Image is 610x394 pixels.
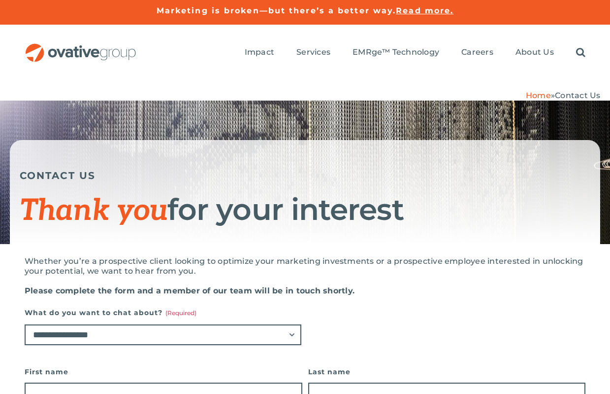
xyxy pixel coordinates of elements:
span: Impact [245,47,274,57]
a: About Us [515,47,554,58]
h1: for your interest [20,194,590,227]
span: (Required) [165,309,196,317]
span: About Us [515,47,554,57]
span: Thank you [20,193,167,229]
a: Careers [461,47,493,58]
a: Search [576,47,585,58]
strong: Please complete the form and a member of our team will be in touch shortly. [25,286,354,295]
a: Marketing is broken—but there’s a better way. [157,6,396,15]
span: EMRge™ Technology [353,47,439,57]
a: Impact [245,47,274,58]
span: Contact Us [555,91,600,100]
p: Whether you’re a prospective client looking to optimize your marketing investments or a prospecti... [25,256,585,276]
a: OG_Full_horizontal_RGB [25,42,137,52]
label: Last name [308,365,586,379]
nav: Menu [245,37,585,69]
span: Services [296,47,330,57]
a: EMRge™ Technology [353,47,439,58]
span: » [526,91,601,100]
span: Careers [461,47,493,57]
a: Services [296,47,330,58]
a: Read more. [396,6,453,15]
label: First name [25,365,302,379]
h5: CONTACT US [20,170,590,181]
label: What do you want to chat about? [25,306,301,320]
a: Home [526,91,551,100]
